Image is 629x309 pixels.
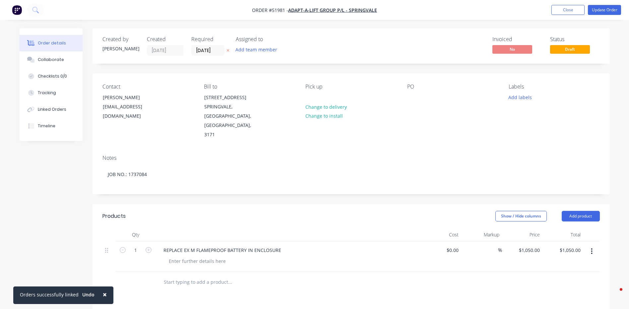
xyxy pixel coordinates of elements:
[495,211,547,221] button: Show / Hide columns
[509,84,599,90] div: Labels
[103,102,158,121] div: [EMAIL_ADDRESS][DOMAIN_NAME]
[562,211,600,221] button: Add product
[147,36,183,42] div: Created
[204,102,259,139] div: SPRINGVALE, [GEOGRAPHIC_DATA], [GEOGRAPHIC_DATA], 3171
[606,286,622,302] iframe: Intercom live chat
[97,93,163,121] div: [PERSON_NAME][EMAIL_ADDRESS][DOMAIN_NAME]
[199,93,265,140] div: [STREET_ADDRESS]SPRINGVALE, [GEOGRAPHIC_DATA], [GEOGRAPHIC_DATA], 3171
[550,36,600,42] div: Status
[232,45,281,54] button: Add team member
[158,245,286,255] div: REPLACE EX M FLAMEPROOF BATTERY IN ENCLOSURE
[204,84,295,90] div: Bill to
[102,155,600,161] div: Notes
[96,286,113,302] button: Close
[38,73,67,79] div: Checklists 0/0
[204,93,259,102] div: [STREET_ADDRESS]
[588,5,621,15] button: Update Order
[421,228,462,241] div: Cost
[20,68,83,85] button: Checklists 0/0
[407,84,498,90] div: PO
[38,90,56,96] div: Tracking
[288,7,377,13] a: ADAPT-A-LIFT GROUP P/L - SPRINGVALE
[550,45,590,53] span: Draft
[302,111,346,120] button: Change to install
[38,123,55,129] div: Timeline
[102,36,139,42] div: Created by
[103,290,107,299] span: ×
[38,57,64,63] div: Collaborate
[252,7,288,13] span: Order #51981 -
[116,228,156,241] div: Qty
[12,5,22,15] img: Factory
[20,118,83,134] button: Timeline
[551,5,585,15] button: Close
[236,36,302,42] div: Assigned to
[102,212,126,220] div: Products
[79,290,98,300] button: Undo
[163,276,296,289] input: Start typing to add a product...
[38,106,66,112] div: Linked Orders
[102,45,139,52] div: [PERSON_NAME]
[20,85,83,101] button: Tracking
[305,84,396,90] div: Pick up
[20,101,83,118] button: Linked Orders
[102,164,600,184] div: JOB NO.: 1737084
[20,51,83,68] button: Collaborate
[542,228,583,241] div: Total
[191,36,228,42] div: Required
[20,291,79,298] div: Orders successfully linked
[20,35,83,51] button: Order details
[236,45,281,54] button: Add team member
[302,102,350,111] button: Change to delivery
[38,40,66,46] div: Order details
[498,246,502,254] span: %
[492,45,532,53] span: No
[492,36,542,42] div: Invoiced
[461,228,502,241] div: Markup
[102,84,193,90] div: Contact
[502,228,543,241] div: Price
[103,93,158,102] div: [PERSON_NAME]
[505,93,535,101] button: Add labels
